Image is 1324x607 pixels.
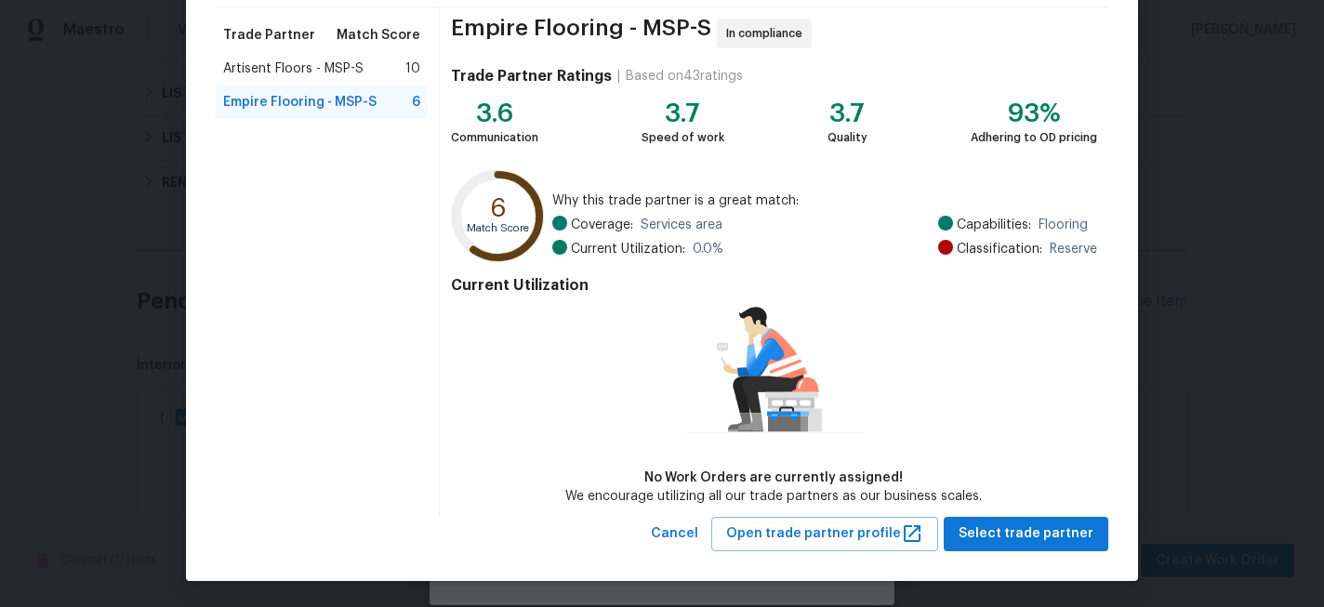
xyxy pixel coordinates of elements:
[223,26,315,45] span: Trade Partner
[467,223,529,233] text: Match Score
[642,128,724,147] div: Speed of work
[641,216,722,234] span: Services area
[571,216,633,234] span: Coverage:
[223,59,364,78] span: Artisent Floors - MSP-S
[726,522,923,546] span: Open trade partner profile
[693,240,723,258] span: 0.0 %
[451,128,538,147] div: Communication
[552,191,1097,210] span: Why this trade partner is a great match:
[726,24,810,43] span: In compliance
[451,67,612,86] h4: Trade Partner Ratings
[1050,240,1097,258] span: Reserve
[827,128,867,147] div: Quality
[490,195,507,221] text: 6
[957,216,1031,234] span: Capabilities:
[412,93,420,112] span: 6
[957,240,1042,258] span: Classification:
[571,240,685,258] span: Current Utilization:
[643,517,706,551] button: Cancel
[711,517,938,551] button: Open trade partner profile
[451,19,711,48] span: Empire Flooring - MSP-S
[971,128,1097,147] div: Adhering to OD pricing
[944,517,1108,551] button: Select trade partner
[959,522,1093,546] span: Select trade partner
[451,276,1097,295] h4: Current Utilization
[642,104,724,123] div: 3.7
[451,104,538,123] div: 3.6
[612,67,626,86] div: |
[565,487,982,506] div: We encourage utilizing all our trade partners as our business scales.
[1039,216,1088,234] span: Flooring
[971,104,1097,123] div: 93%
[565,468,982,487] div: No Work Orders are currently assigned!
[405,59,420,78] span: 10
[827,104,867,123] div: 3.7
[337,26,420,45] span: Match Score
[651,522,698,546] span: Cancel
[626,67,743,86] div: Based on 43 ratings
[223,93,377,112] span: Empire Flooring - MSP-S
